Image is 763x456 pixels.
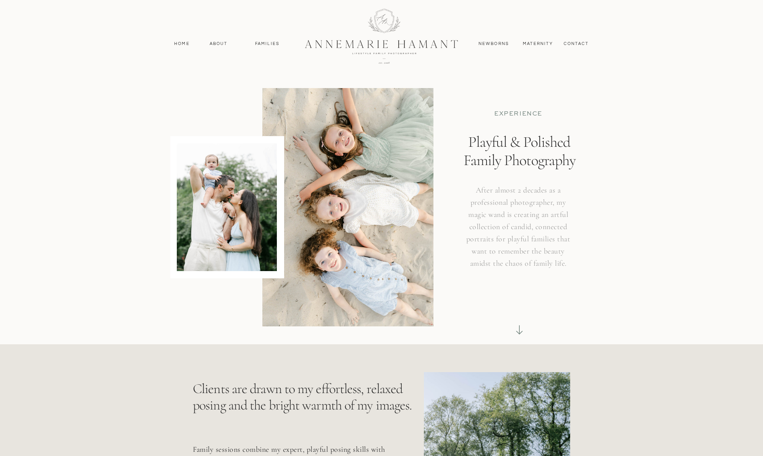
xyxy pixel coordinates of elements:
[457,133,582,202] h1: Playful & Polished Family Photography
[207,40,230,47] a: About
[193,381,414,434] p: Clients are drawn to my effortless, relaxed posing and the bright warmth of my images.
[462,184,574,282] h3: After almost 2 decades as a professional photographer, my magic wand is creating an artful collec...
[475,40,512,47] a: Newborns
[523,40,552,47] a: MAternity
[471,110,565,118] p: EXPERIENCE
[250,40,285,47] a: Families
[559,40,593,47] a: contact
[171,40,193,47] a: Home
